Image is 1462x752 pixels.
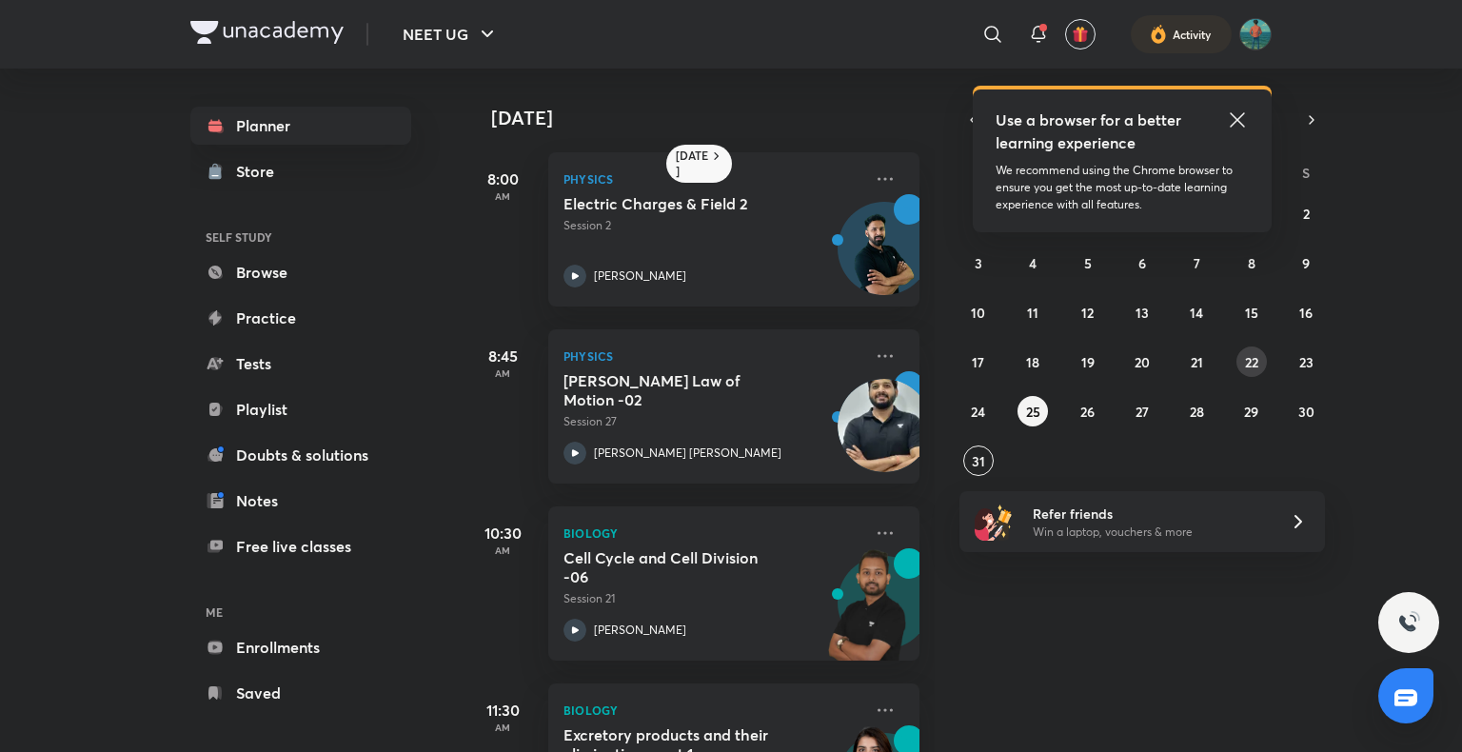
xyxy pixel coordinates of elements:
[1127,247,1157,278] button: August 6, 2025
[190,221,411,253] h6: SELF STUDY
[1017,297,1048,327] button: August 11, 2025
[1181,396,1212,426] button: August 28, 2025
[563,548,800,586] h5: Cell Cycle and Cell Division -06
[1291,198,1321,228] button: August 2, 2025
[1081,304,1094,322] abbr: August 12, 2025
[1084,254,1092,272] abbr: August 5, 2025
[1239,18,1272,50] img: Abhay
[1299,304,1313,322] abbr: August 16, 2025
[1190,403,1204,421] abbr: August 28, 2025
[190,345,411,383] a: Tests
[563,371,800,409] h5: Newton's Law of Motion -02
[1181,346,1212,377] button: August 21, 2025
[190,21,344,44] img: Company Logo
[1033,504,1267,524] h6: Refer friends
[190,436,411,474] a: Doubts & solutions
[1080,403,1095,421] abbr: August 26, 2025
[972,452,985,470] abbr: August 31, 2025
[1127,297,1157,327] button: August 13, 2025
[963,445,994,476] button: August 31, 2025
[1072,26,1089,43] img: avatar
[1190,304,1203,322] abbr: August 14, 2025
[491,107,938,129] h4: [DATE]
[464,522,541,544] h5: 10:30
[190,253,411,291] a: Browse
[1248,254,1255,272] abbr: August 8, 2025
[464,345,541,367] h5: 8:45
[971,403,985,421] abbr: August 24, 2025
[815,548,919,680] img: unacademy
[1298,403,1314,421] abbr: August 30, 2025
[963,396,994,426] button: August 24, 2025
[676,148,709,179] h6: [DATE]
[190,299,411,337] a: Practice
[464,168,541,190] h5: 8:00
[1073,247,1103,278] button: August 5, 2025
[594,622,686,639] p: [PERSON_NAME]
[1026,353,1039,371] abbr: August 18, 2025
[1138,254,1146,272] abbr: August 6, 2025
[1127,396,1157,426] button: August 27, 2025
[563,345,862,367] p: Physics
[1291,346,1321,377] button: August 23, 2025
[563,699,862,722] p: Biology
[1397,611,1420,634] img: ttu
[972,353,984,371] abbr: August 17, 2025
[190,482,411,520] a: Notes
[190,527,411,565] a: Free live classes
[975,254,982,272] abbr: August 3, 2025
[1245,304,1258,322] abbr: August 15, 2025
[563,168,862,190] p: Physics
[1029,254,1037,272] abbr: August 4, 2025
[963,297,994,327] button: August 10, 2025
[1017,346,1048,377] button: August 18, 2025
[1027,304,1038,322] abbr: August 11, 2025
[971,304,985,322] abbr: August 10, 2025
[1236,346,1267,377] button: August 22, 2025
[1150,23,1167,46] img: activity
[963,346,994,377] button: August 17, 2025
[1127,346,1157,377] button: August 20, 2025
[1236,297,1267,327] button: August 15, 2025
[190,674,411,712] a: Saved
[190,21,344,49] a: Company Logo
[996,162,1249,213] p: We recommend using the Chrome browser to ensure you get the most up-to-date learning experience w...
[1073,297,1103,327] button: August 12, 2025
[594,267,686,285] p: [PERSON_NAME]
[1291,297,1321,327] button: August 16, 2025
[839,212,930,304] img: Avatar
[190,152,411,190] a: Store
[1033,524,1267,541] p: Win a laptop, vouchers & more
[1073,346,1103,377] button: August 19, 2025
[963,247,994,278] button: August 3, 2025
[1017,396,1048,426] button: August 25, 2025
[464,367,541,379] p: AM
[1136,304,1149,322] abbr: August 13, 2025
[1181,297,1212,327] button: August 14, 2025
[1291,247,1321,278] button: August 9, 2025
[464,190,541,202] p: AM
[1081,353,1095,371] abbr: August 19, 2025
[1302,164,1310,182] abbr: Saturday
[594,445,781,462] p: [PERSON_NAME] [PERSON_NAME]
[1303,205,1310,223] abbr: August 2, 2025
[1191,353,1203,371] abbr: August 21, 2025
[563,590,862,607] p: Session 21
[996,109,1185,154] h5: Use a browser for a better learning experience
[1245,353,1258,371] abbr: August 22, 2025
[975,503,1013,541] img: referral
[1136,403,1149,421] abbr: August 27, 2025
[1065,19,1096,49] button: avatar
[1017,247,1048,278] button: August 4, 2025
[1026,403,1040,421] abbr: August 25, 2025
[464,699,541,722] h5: 11:30
[563,194,800,213] h5: Electric Charges & Field 2
[391,15,510,53] button: NEET UG
[464,544,541,556] p: AM
[190,596,411,628] h6: ME
[464,722,541,733] p: AM
[1194,254,1200,272] abbr: August 7, 2025
[563,522,862,544] p: Biology
[1236,247,1267,278] button: August 8, 2025
[1244,403,1258,421] abbr: August 29, 2025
